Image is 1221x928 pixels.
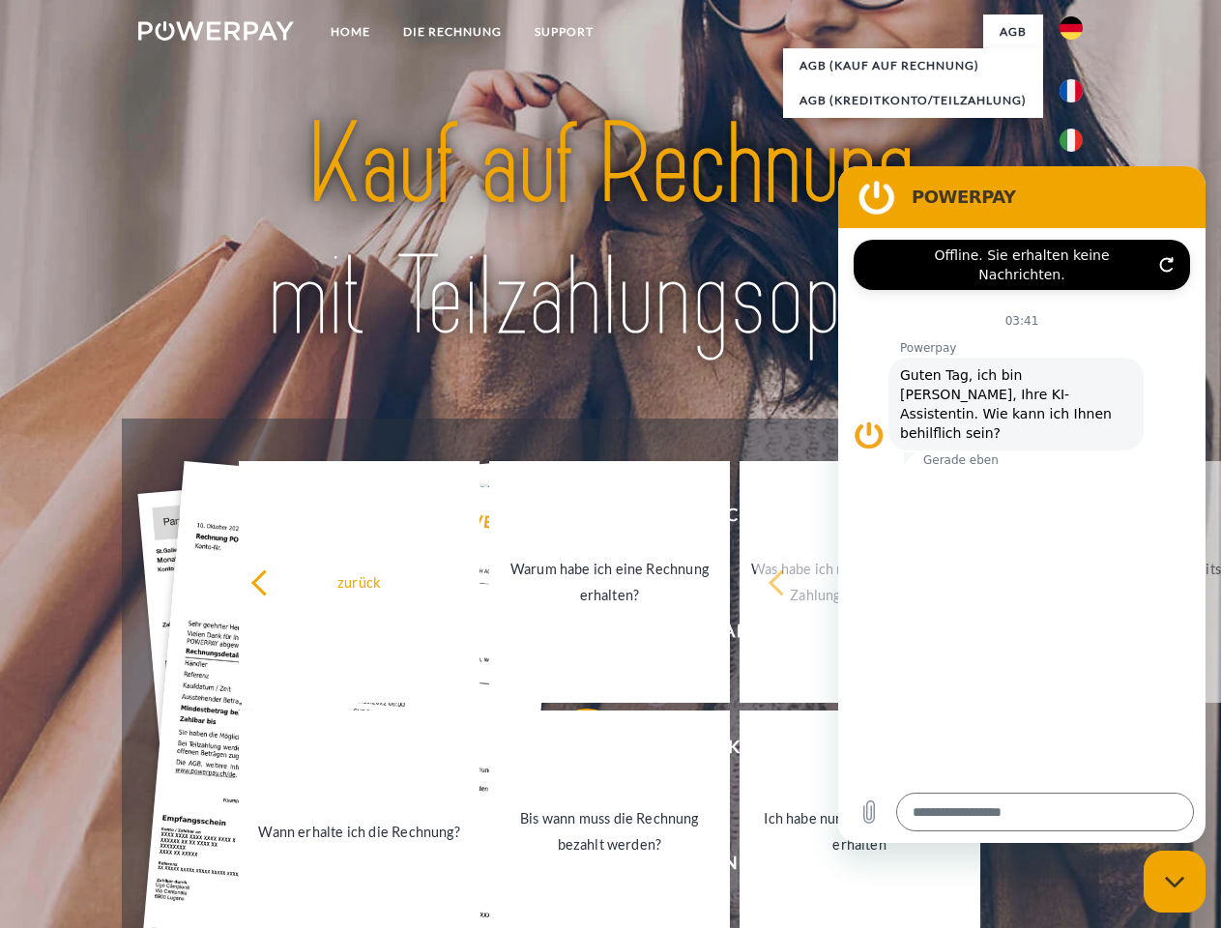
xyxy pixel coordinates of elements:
[768,568,985,594] div: zurück
[751,805,969,857] div: Ich habe nur eine Teillieferung erhalten
[314,14,387,49] a: Home
[387,14,518,49] a: DIE RECHNUNG
[250,568,468,594] div: zurück
[838,166,1206,843] iframe: Messaging-Fenster
[250,818,468,844] div: Wann erhalte ich die Rechnung?
[783,48,1043,83] a: AGB (Kauf auf Rechnung)
[783,83,1043,118] a: AGB (Kreditkonto/Teilzahlung)
[1060,79,1083,102] img: fr
[518,14,610,49] a: SUPPORT
[185,93,1036,370] img: title-powerpay_de.svg
[1060,16,1083,40] img: de
[1060,129,1083,152] img: it
[501,556,718,608] div: Warum habe ich eine Rechnung erhalten?
[1144,851,1206,913] iframe: Schaltfläche zum Öffnen des Messaging-Fensters; Konversation läuft
[138,21,294,41] img: logo-powerpay-white.svg
[983,14,1043,49] a: agb
[501,805,718,857] div: Bis wann muss die Rechnung bezahlt werden?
